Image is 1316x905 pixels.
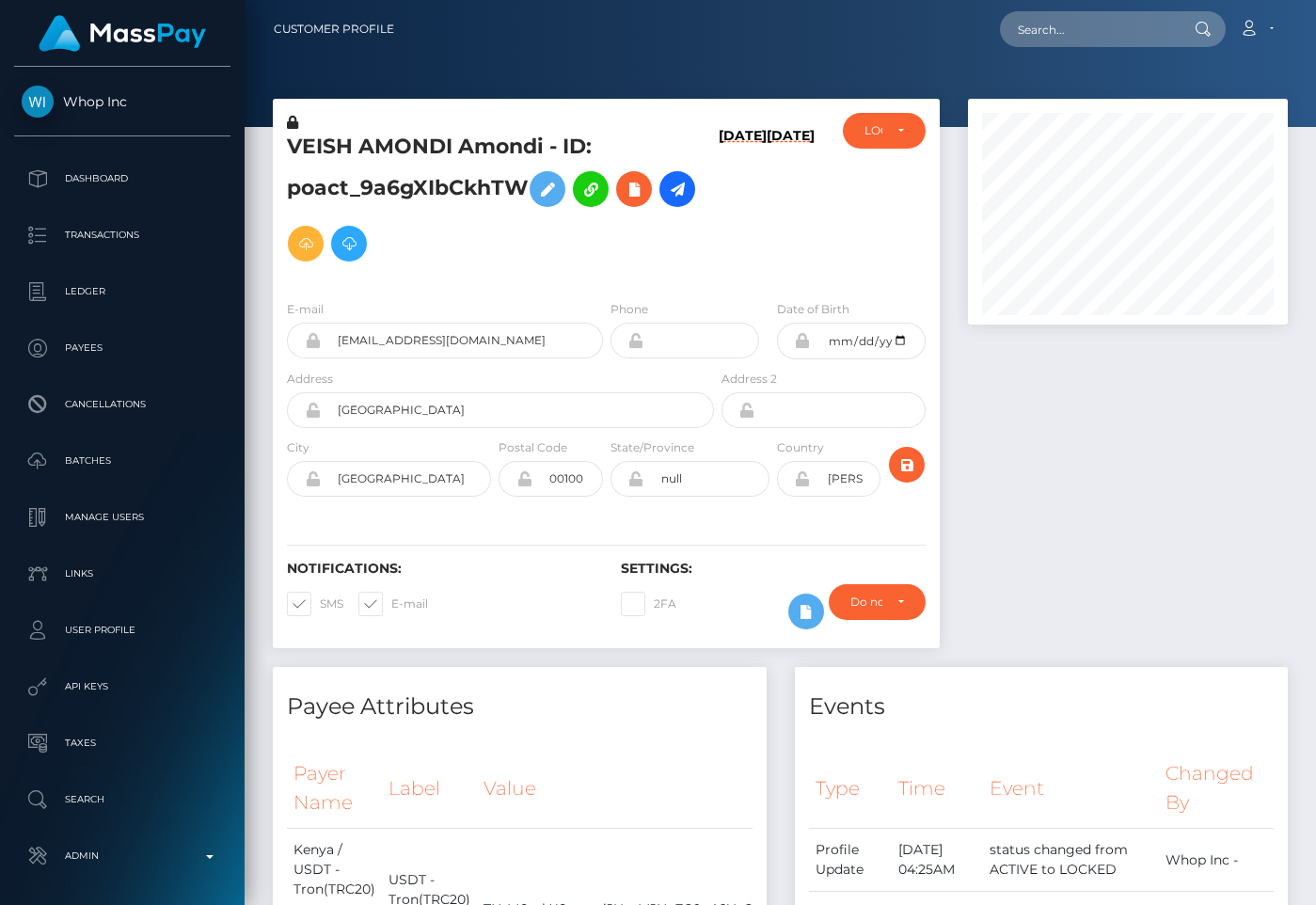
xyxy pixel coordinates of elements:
label: Postal Code [499,439,567,456]
span: Whop Inc [14,93,230,110]
a: Manage Users [14,494,230,541]
th: Time [892,748,984,828]
a: Taxes [14,720,230,767]
label: Date of Birth [777,301,849,318]
p: Transactions [22,221,223,249]
img: Whop Inc [22,86,54,118]
p: API Keys [22,673,223,701]
h6: Settings: [621,561,927,577]
p: Cancellations [22,390,223,419]
p: Admin [22,842,223,870]
label: Country [777,439,824,456]
button: LOCKED [843,113,926,149]
p: Manage Users [22,503,223,532]
a: Admin [14,833,230,880]
div: Do not require [850,595,882,610]
label: Address 2 [721,371,777,388]
p: Taxes [22,729,223,757]
a: Links [14,550,230,597]
div: LOCKED [864,123,882,138]
label: E-mail [358,592,428,616]
h6: [DATE] [767,128,815,278]
a: Search [14,776,230,823]
td: [DATE] 04:25AM [892,829,984,892]
label: E-mail [287,301,324,318]
a: Customer Profile [274,9,394,49]
td: Whop Inc - [1159,829,1274,892]
a: Cancellations [14,381,230,428]
input: Search... [1000,11,1177,47]
label: SMS [287,592,343,616]
h6: [DATE] [719,128,767,278]
button: Do not require [829,584,926,620]
h5: VEISH AMONDI Amondi - ID: poact_9a6gXIbCkhTW [287,133,704,271]
td: Profile Update [809,829,892,892]
th: Label [382,748,477,828]
p: Dashboard [22,165,223,193]
p: Links [22,560,223,588]
p: Payees [22,334,223,362]
label: State/Province [610,439,694,456]
a: Dashboard [14,155,230,202]
label: Phone [610,301,648,318]
a: Ledger [14,268,230,315]
a: Transactions [14,212,230,259]
th: Event [983,748,1159,828]
th: Changed By [1159,748,1274,828]
p: Batches [22,447,223,475]
label: Address [287,371,333,388]
a: Batches [14,437,230,484]
th: Type [809,748,892,828]
h6: Notifications: [287,561,593,577]
a: User Profile [14,607,230,654]
td: status changed from ACTIVE to LOCKED [983,829,1159,892]
p: User Profile [22,616,223,644]
h4: Payee Attributes [287,691,753,723]
a: API Keys [14,663,230,710]
a: Initiate Payout [659,171,695,207]
a: Payees [14,325,230,372]
h4: Events [809,691,1275,723]
img: MassPay Logo [39,15,206,52]
label: City [287,439,309,456]
p: Search [22,786,223,814]
th: Value [477,748,787,828]
p: Ledger [22,278,223,306]
label: 2FA [621,592,676,616]
th: Payer Name [287,748,382,828]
